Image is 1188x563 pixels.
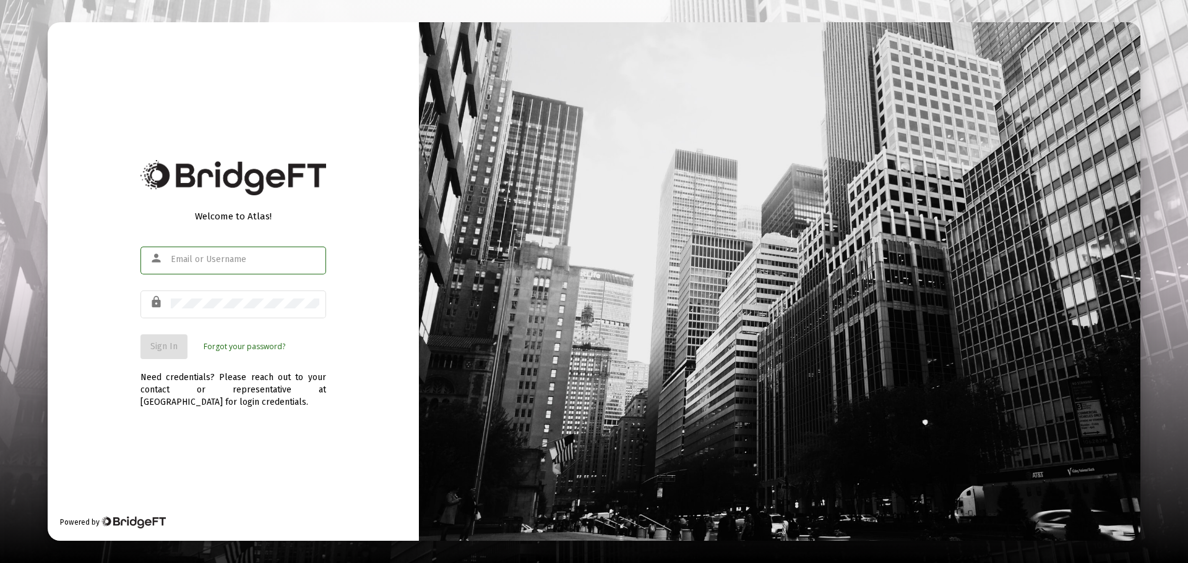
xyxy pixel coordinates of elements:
mat-icon: lock [150,295,165,310]
span: Sign In [150,341,178,352]
input: Email or Username [171,255,319,265]
img: Bridge Financial Technology Logo [140,160,326,195]
a: Forgot your password? [204,341,285,353]
mat-icon: person [150,251,165,266]
button: Sign In [140,334,187,359]
div: Welcome to Atlas! [140,210,326,222]
div: Need credentials? Please reach out to your contact or representative at [GEOGRAPHIC_DATA] for log... [140,359,326,408]
div: Powered by [60,516,166,528]
img: Bridge Financial Technology Logo [101,516,166,528]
